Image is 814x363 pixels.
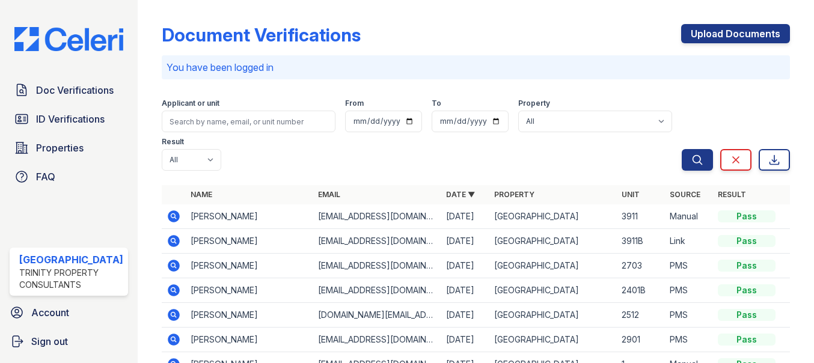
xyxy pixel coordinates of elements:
[10,165,128,189] a: FAQ
[31,334,68,349] span: Sign out
[191,190,212,199] a: Name
[186,278,313,303] td: [PERSON_NAME]
[665,278,713,303] td: PMS
[162,137,184,147] label: Result
[665,204,713,229] td: Manual
[441,254,489,278] td: [DATE]
[313,229,441,254] td: [EMAIL_ADDRESS][DOMAIN_NAME]
[441,278,489,303] td: [DATE]
[718,235,776,247] div: Pass
[681,24,790,43] a: Upload Documents
[718,284,776,296] div: Pass
[36,112,105,126] span: ID Verifications
[36,169,55,184] span: FAQ
[10,107,128,131] a: ID Verifications
[494,190,534,199] a: Property
[186,328,313,352] td: [PERSON_NAME]
[718,210,776,222] div: Pass
[313,254,441,278] td: [EMAIL_ADDRESS][DOMAIN_NAME]
[441,204,489,229] td: [DATE]
[345,99,364,108] label: From
[5,329,133,353] a: Sign out
[718,190,746,199] a: Result
[489,204,617,229] td: [GEOGRAPHIC_DATA]
[162,24,361,46] div: Document Verifications
[665,254,713,278] td: PMS
[718,309,776,321] div: Pass
[186,229,313,254] td: [PERSON_NAME]
[313,303,441,328] td: [DOMAIN_NAME][EMAIL_ADDRESS][DOMAIN_NAME]
[162,111,335,132] input: Search by name, email, or unit number
[186,303,313,328] td: [PERSON_NAME]
[19,252,123,267] div: [GEOGRAPHIC_DATA]
[489,278,617,303] td: [GEOGRAPHIC_DATA]
[162,99,219,108] label: Applicant or unit
[489,229,617,254] td: [GEOGRAPHIC_DATA]
[5,27,133,52] img: CE_Logo_Blue-a8612792a0a2168367f1c8372b55b34899dd931a85d93a1a3d3e32e68fde9ad4.png
[10,136,128,160] a: Properties
[718,334,776,346] div: Pass
[665,303,713,328] td: PMS
[617,328,665,352] td: 2901
[318,190,340,199] a: Email
[36,141,84,155] span: Properties
[489,303,617,328] td: [GEOGRAPHIC_DATA]
[36,83,114,97] span: Doc Verifications
[665,328,713,352] td: PMS
[489,328,617,352] td: [GEOGRAPHIC_DATA]
[617,204,665,229] td: 3911
[5,300,133,325] a: Account
[19,267,123,291] div: Trinity Property Consultants
[718,260,776,272] div: Pass
[518,99,550,108] label: Property
[617,229,665,254] td: 3911B
[186,254,313,278] td: [PERSON_NAME]
[441,229,489,254] td: [DATE]
[441,328,489,352] td: [DATE]
[665,229,713,254] td: Link
[313,328,441,352] td: [EMAIL_ADDRESS][DOMAIN_NAME]
[313,204,441,229] td: [EMAIL_ADDRESS][DOMAIN_NAME]
[617,278,665,303] td: 2401B
[313,278,441,303] td: [EMAIL_ADDRESS][DOMAIN_NAME]
[186,204,313,229] td: [PERSON_NAME]
[617,303,665,328] td: 2512
[617,254,665,278] td: 2703
[446,190,475,199] a: Date ▼
[441,303,489,328] td: [DATE]
[10,78,128,102] a: Doc Verifications
[167,60,785,75] p: You have been logged in
[432,99,441,108] label: To
[670,190,700,199] a: Source
[489,254,617,278] td: [GEOGRAPHIC_DATA]
[622,190,640,199] a: Unit
[31,305,69,320] span: Account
